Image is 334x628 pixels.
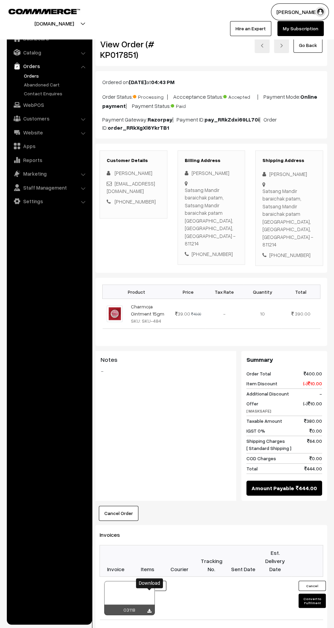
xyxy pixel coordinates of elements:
img: user [315,7,325,17]
img: left-arrow.png [260,44,264,48]
span: Paid [171,101,205,110]
div: [PHONE_NUMBER] [262,251,316,259]
h3: Billing Address [185,158,238,163]
span: COD Charges [246,455,276,462]
span: 390.00 [295,311,310,317]
th: Sent Date [227,545,259,577]
th: Tracking No. [195,545,227,577]
span: Offer [246,400,271,414]
strike: 40.00 [191,312,201,316]
h3: Shipping Address [262,158,316,163]
a: Orders [9,60,90,72]
img: right-arrow.png [279,44,284,48]
h3: Notes [101,356,231,364]
th: Tax Rate [205,285,243,299]
th: Courier [164,545,196,577]
b: order_RRkXgXl6YkrTB1 [108,124,169,131]
button: [DOMAIN_NAME] [11,15,98,32]
th: Est. Delivery Date [259,545,291,577]
th: Total [282,285,320,299]
div: Download [136,578,163,588]
span: 39.00 [175,311,190,317]
img: CHARMOJA.jpg [107,305,123,322]
th: Price [171,285,205,299]
div: [PERSON_NAME] [185,169,238,177]
span: Processing [133,92,167,100]
a: Go Back [293,38,322,53]
a: Hire an Expert [230,21,271,36]
a: Customers [9,112,90,125]
span: 0.00 [309,427,322,434]
span: - [319,390,322,397]
span: 444.00 [304,465,322,472]
a: Catalog [9,46,90,59]
span: [PERSON_NAME] [115,170,152,176]
h3: Summary [246,356,322,364]
span: 10 [260,311,265,317]
span: (-) 10.00 [303,380,322,387]
td: - [205,299,243,329]
span: Item Discount [246,380,277,387]
b: pay_RRkZdxi69LL70i [204,116,259,123]
b: [DATE] [129,79,146,85]
blockquote: - [101,367,231,375]
a: WebPOS [9,99,90,111]
th: Product [103,285,171,299]
b: Razorpay [148,116,172,123]
span: Accepted [223,92,257,100]
span: 444.00 [296,484,317,492]
p: Payment Gateway: | Payment ID: | Order ID: [102,115,320,132]
a: COMMMERCE [9,7,68,15]
div: Satsang Mandir baraichak patam, Satsang Mandir baraichak patam [GEOGRAPHIC_DATA], [GEOGRAPHIC_DAT... [185,186,238,247]
span: Shipping Charges [ Standard Shipping ] [246,437,291,452]
a: Abandoned Cart [22,81,90,88]
th: Quantity [243,285,282,299]
a: Marketing [9,167,90,180]
span: [ MASKSAFE] [246,408,271,414]
span: Additional Discount [246,390,289,397]
div: [PERSON_NAME] [262,170,316,178]
a: Apps [9,140,90,152]
h3: Customer Details [107,158,160,163]
a: Charmoja Ointment 15gm [131,304,164,317]
button: Cancel Order [99,506,138,521]
span: IGST 0% [246,427,265,434]
span: 380.00 [304,417,322,424]
a: Settings [9,195,90,207]
span: 0.00 [309,455,322,462]
a: [EMAIL_ADDRESS][DOMAIN_NAME] [107,180,155,194]
button: Cancel [299,581,326,591]
span: Invoices [100,531,128,538]
a: Orders [22,72,90,79]
th: Items [132,545,164,577]
th: Invoice [100,545,132,577]
button: Convert to Fulfilment [299,594,326,608]
span: (-) 10.00 [303,400,322,414]
p: Ordered on at [102,78,320,86]
span: Taxable Amount [246,417,282,424]
div: Satsang Mandir baraichak patam, Satsang Mandir baraichak patam [GEOGRAPHIC_DATA], [GEOGRAPHIC_DAT... [262,187,316,248]
div: 03118 [104,605,155,615]
span: Order Total [246,370,271,377]
a: [PHONE_NUMBER] [115,198,156,205]
button: [PERSON_NAME] [271,3,329,20]
p: Order Status: | Accceptance Status: | Payment Mode: | Payment Status: [102,92,320,110]
a: Contact Enquires [22,90,90,97]
div: [PHONE_NUMBER] [185,250,238,258]
a: Website [9,126,90,139]
span: Amount Payable [252,484,294,492]
h2: View Order (# KP017851) [100,39,167,60]
span: 400.00 [304,370,322,377]
a: My Subscription [277,21,324,36]
b: 04:43 PM [151,79,174,85]
a: Staff Management [9,181,90,194]
div: SKU: SKU-484 [131,317,167,324]
a: Reports [9,154,90,166]
span: Total [246,465,258,472]
span: 64.00 [307,437,322,452]
img: COMMMERCE [9,9,80,14]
